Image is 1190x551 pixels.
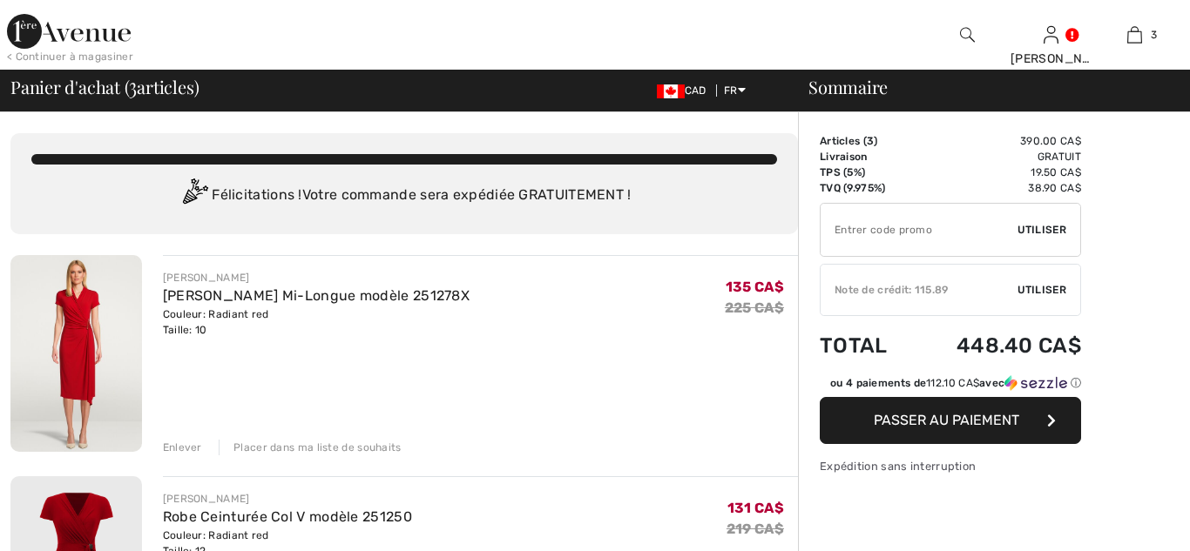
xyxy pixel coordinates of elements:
td: Total [820,316,911,375]
span: 112.10 CA$ [926,377,979,389]
div: ou 4 paiements de avec [830,375,1081,391]
span: Utiliser [1018,282,1066,298]
span: FR [724,84,746,97]
div: ou 4 paiements de112.10 CA$avecSezzle Cliquez pour en savoir plus sur Sezzle [820,375,1081,397]
div: [PERSON_NAME] [1011,50,1092,68]
a: [PERSON_NAME] Mi-Longue modèle 251278X [163,287,470,304]
div: Félicitations ! Votre commande sera expédiée GRATUITEMENT ! [31,178,777,213]
img: Mon panier [1127,24,1142,45]
div: Placer dans ma liste de souhaits [219,440,402,455]
div: Sommaire [788,78,1180,96]
a: Robe Ceinturée Col V modèle 251250 [163,508,412,525]
span: 3 [129,74,137,97]
a: Se connecter [1044,26,1058,43]
span: 3 [1151,27,1157,43]
div: Enlever [163,440,202,455]
div: < Continuer à magasiner [7,49,133,64]
img: Mes infos [1044,24,1058,45]
td: 448.40 CA$ [911,316,1081,375]
input: Code promo [821,204,1018,256]
img: Robe Portefeuille Mi-Longue modèle 251278X [10,255,142,452]
td: Gratuit [911,149,1081,165]
span: Panier d'achat ( articles) [10,78,199,96]
td: TVQ (9.975%) [820,180,911,196]
div: [PERSON_NAME] [163,491,412,507]
img: Congratulation2.svg [177,178,212,213]
img: 1ère Avenue [7,14,131,49]
img: Canadian Dollar [657,84,685,98]
td: Livraison [820,149,911,165]
div: [PERSON_NAME] [163,270,470,286]
td: 38.90 CA$ [911,180,1081,196]
div: Expédition sans interruption [820,458,1081,474]
div: Couleur: Radiant red Taille: 10 [163,306,470,338]
span: 131 CA$ [727,500,784,516]
td: 19.50 CA$ [911,165,1081,180]
span: CAD [657,84,713,97]
span: Utiliser [1018,222,1066,238]
button: Passer au paiement [820,397,1081,444]
img: Sezzle [1004,375,1067,391]
span: Passer au paiement [874,412,1019,428]
span: 3 [867,135,874,147]
td: 390.00 CA$ [911,133,1081,149]
div: Note de crédit: 115.89 [821,282,1018,298]
td: TPS (5%) [820,165,911,180]
span: 135 CA$ [726,279,784,295]
a: 3 [1093,24,1175,45]
s: 219 CA$ [727,521,784,537]
td: Articles ( ) [820,133,911,149]
img: recherche [960,24,975,45]
s: 225 CA$ [725,299,784,316]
